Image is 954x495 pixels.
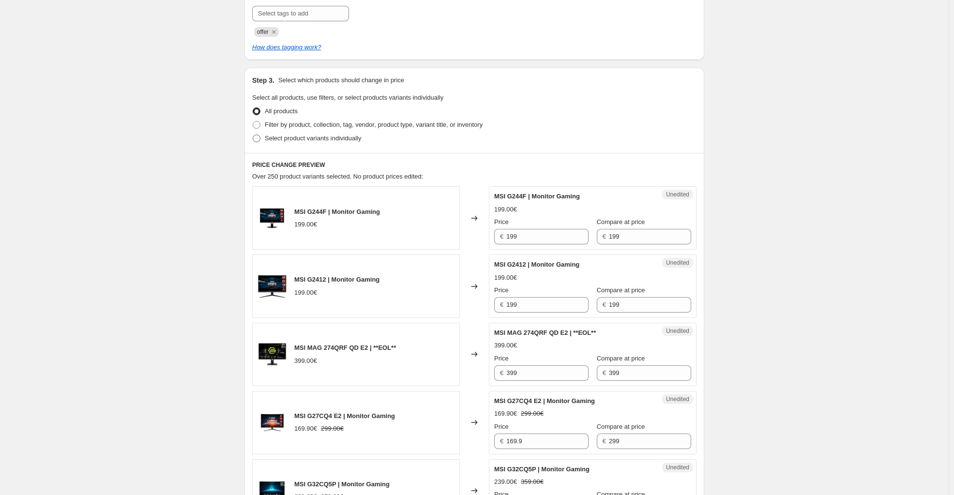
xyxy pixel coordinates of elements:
span: Price [494,218,509,225]
span: offer [257,29,269,35]
span: Compare at price [597,423,645,430]
span: MSI MAG 274QRF QD E2 | **EOL** [494,329,596,336]
a: How does tagging work? [252,44,321,51]
span: Price [494,286,509,294]
strike: 299.00€ [521,409,544,419]
span: Over 250 product variants selected. No product prices edited: [252,173,423,180]
span: Filter by product, collection, tag, vendor, product type, variant title, or inventory [265,121,483,128]
span: Unedited [666,464,689,471]
img: monitor-gaming-msi-g27cq4-e2_80x.png [257,408,287,437]
span: € [603,369,606,376]
span: Compare at price [597,218,645,225]
span: € [500,301,503,308]
span: MSI G244F | Monitor Gaming [294,208,380,215]
span: Unedited [666,395,689,403]
span: Price [494,355,509,362]
img: monitor-gaming-msi-g244f_80x.png [257,204,287,233]
span: Compare at price [597,286,645,294]
div: 199.00€ [494,273,517,283]
span: MSI G2412 | Monitor Gaming [494,261,579,268]
img: 1024_3a31061d-88d7-4059-b7f9-80e24a5e1189_80x.png [257,340,287,369]
span: MSI G32CQ5P | Monitor Gaming [494,465,590,473]
div: 199.00€ [494,205,517,214]
p: Select which products should change in price [278,75,404,85]
span: Unedited [666,259,689,267]
span: Select product variants individually [265,135,361,142]
span: MSI G27CQ4 E2 | Monitor Gaming [294,412,395,420]
input: Select tags to add [252,6,349,21]
strike: 359.00€ [521,477,544,487]
h6: PRICE CHANGE PREVIEW [252,161,697,169]
span: € [603,301,606,308]
img: monitor-gaming-msi-g2412_80x.png [257,272,287,301]
span: MSI G2412 | Monitor Gaming [294,276,379,283]
div: 169.90€ [494,409,517,419]
span: MSI MAG 274QRF QD E2 | **EOL** [294,344,396,351]
button: Remove offer [270,28,278,36]
span: MSI G32CQ5P | Monitor Gaming [294,480,390,488]
span: € [500,437,503,445]
div: 399.00€ [494,341,517,350]
span: Select all products, use filters, or select products variants individually [252,94,443,101]
span: MSI G244F | Monitor Gaming [494,193,580,200]
span: Unedited [666,191,689,198]
span: Price [494,423,509,430]
div: 239.00€ [494,477,517,487]
div: 169.90€ [294,424,317,434]
span: € [603,233,606,240]
strike: 299.00€ [321,424,344,434]
span: € [603,437,606,445]
span: MSI G27CQ4 E2 | Monitor Gaming [494,397,595,405]
div: 199.00€ [294,220,317,229]
span: Unedited [666,327,689,335]
div: 399.00€ [294,356,317,366]
span: All products [265,107,298,115]
span: € [500,233,503,240]
h2: Step 3. [252,75,274,85]
div: 199.00€ [294,288,317,298]
span: Compare at price [597,355,645,362]
span: € [500,369,503,376]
